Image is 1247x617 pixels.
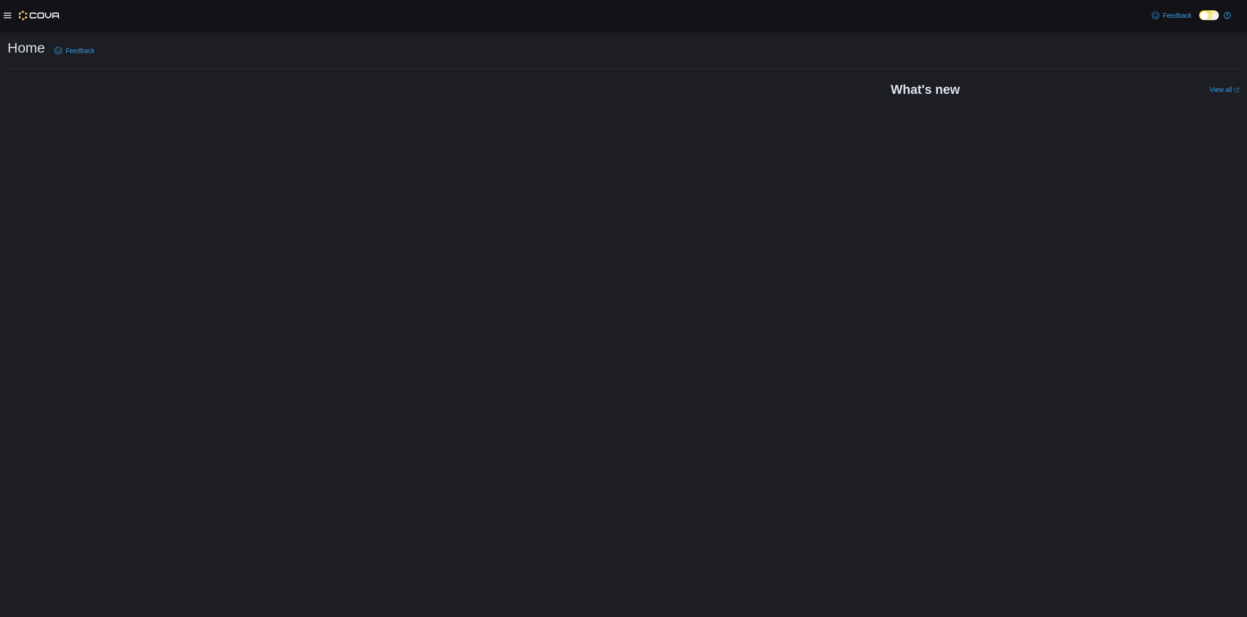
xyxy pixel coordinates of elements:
[1234,87,1239,93] svg: External link
[8,38,45,57] h1: Home
[1148,6,1195,25] a: Feedback
[891,82,960,97] h2: What's new
[1209,86,1239,93] a: View allExternal link
[1163,11,1192,20] span: Feedback
[51,41,98,60] a: Feedback
[1199,10,1219,20] input: Dark Mode
[19,11,61,20] img: Cova
[66,46,94,55] span: Feedback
